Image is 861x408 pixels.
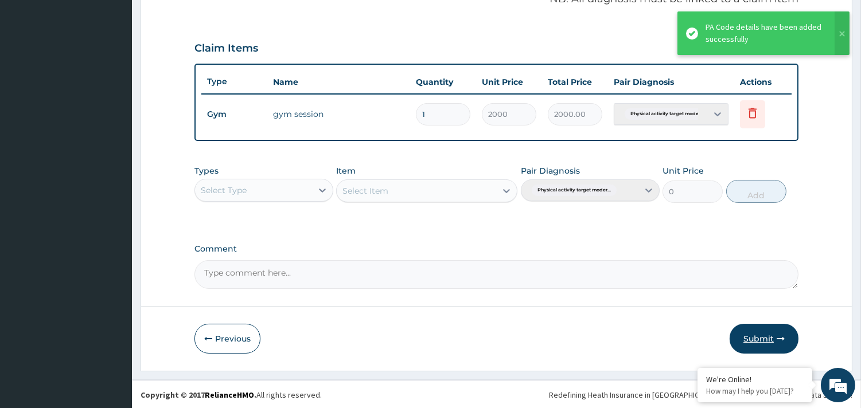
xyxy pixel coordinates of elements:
[476,70,542,93] th: Unit Price
[267,103,410,125] td: gym session
[201,71,267,92] th: Type
[141,390,256,400] strong: Copyright © 2017 .
[706,386,804,396] p: How may I help you today?
[194,244,798,254] label: Comment
[67,128,158,244] span: We're online!
[60,64,193,79] div: Chat with us now
[205,390,254,400] a: RelianceHMO
[663,165,704,176] label: Unit Price
[21,57,46,86] img: d_794563401_company_1708531726252_794563401
[336,165,356,176] label: Item
[410,70,476,93] th: Quantity
[730,324,798,354] button: Submit
[706,374,804,385] div: We're Online!
[734,70,792,93] th: Actions
[194,42,258,55] h3: Claim Items
[6,280,219,320] textarea: Type your message and hit 'Enter'
[201,185,247,196] div: Select Type
[188,6,216,33] div: Minimize live chat window
[267,70,410,93] th: Name
[521,165,580,176] label: Pair Diagnosis
[726,180,786,203] button: Add
[194,166,219,176] label: Types
[201,104,267,125] td: Gym
[549,389,852,401] div: Redefining Heath Insurance in [GEOGRAPHIC_DATA] using Telemedicine and Data Science!
[706,21,824,45] div: PA Code details have been added successfully
[194,324,260,354] button: Previous
[608,70,734,93] th: Pair Diagnosis
[542,70,608,93] th: Total Price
